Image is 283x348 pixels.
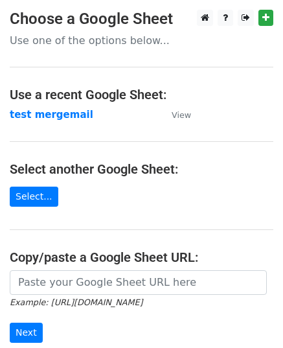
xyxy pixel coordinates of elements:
[10,10,273,29] h3: Choose a Google Sheet
[10,161,273,177] h4: Select another Google Sheet:
[10,34,273,47] p: Use one of the options below...
[159,109,191,121] a: View
[10,323,43,343] input: Next
[10,187,58,207] a: Select...
[172,110,191,120] small: View
[10,109,93,121] a: test mergemail
[10,87,273,102] h4: Use a recent Google Sheet:
[10,297,142,307] small: Example: [URL][DOMAIN_NAME]
[10,249,273,265] h4: Copy/paste a Google Sheet URL:
[10,270,267,295] input: Paste your Google Sheet URL here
